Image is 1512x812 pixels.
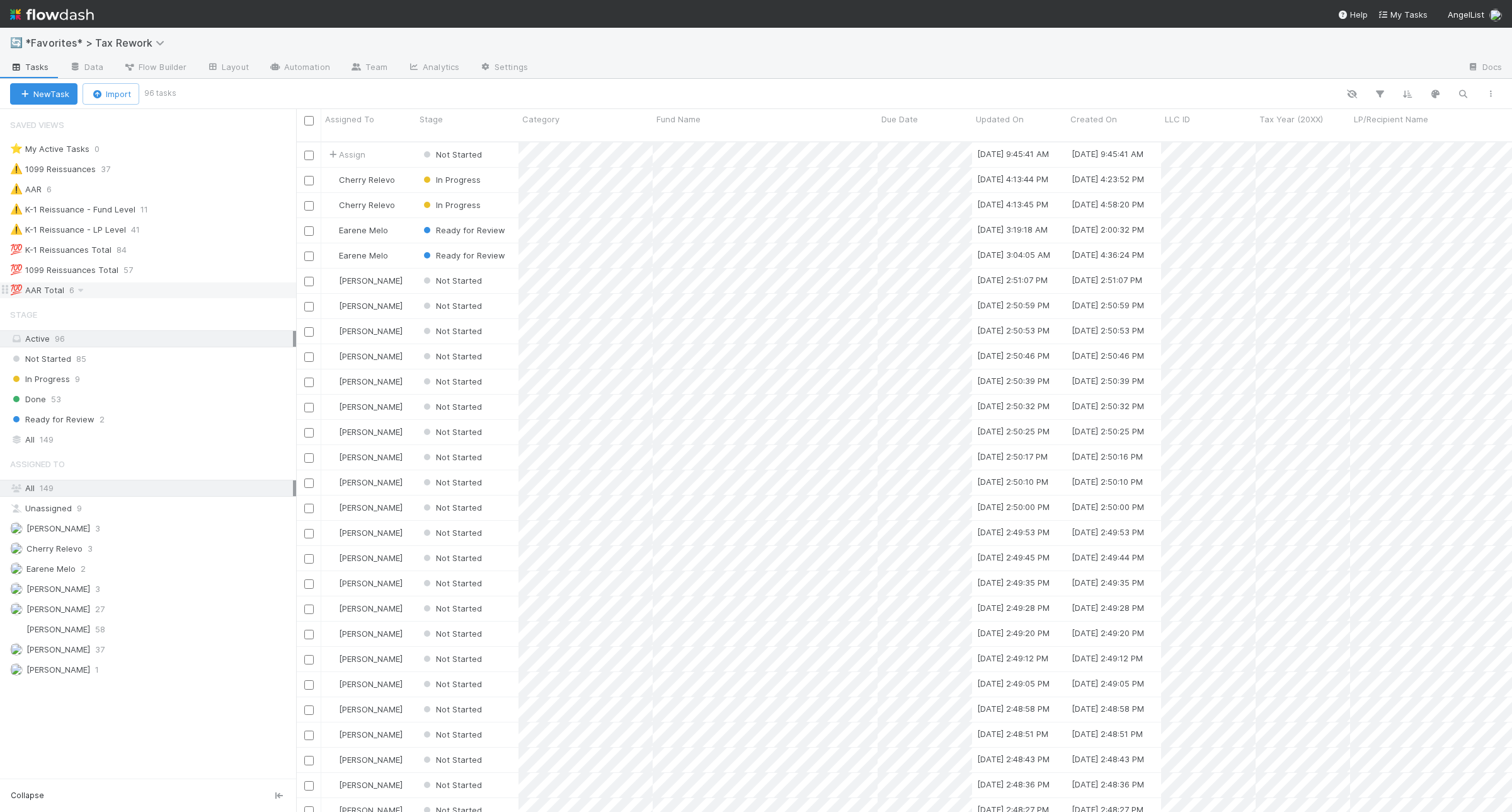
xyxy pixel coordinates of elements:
[421,526,482,539] div: Not Started
[10,451,65,477] span: Assigned To
[339,427,403,437] span: [PERSON_NAME]
[326,476,403,489] div: [PERSON_NAME]
[1457,58,1512,78] a: Docs
[304,781,314,791] input: Toggle Row Selected
[326,426,403,438] div: [PERSON_NAME]
[421,603,482,613] span: Not Started
[421,376,482,386] span: Not Started
[339,351,403,361] span: [PERSON_NAME]
[421,654,482,664] span: Not Started
[327,553,337,563] img: avatar_711f55b7-5a46-40da-996f-bc93b6b86381.png
[10,204,23,214] span: ⚠️
[10,412,94,427] span: Ready for Review
[10,4,94,25] img: logo-inverted-e16ddd16eac7371096b0.svg
[339,755,403,765] span: [PERSON_NAME]
[421,602,482,615] div: Not Started
[327,654,337,664] img: avatar_711f55b7-5a46-40da-996f-bc93b6b86381.png
[976,113,1024,125] span: Updated On
[977,677,1050,690] div: [DATE] 2:49:05 PM
[327,301,337,311] img: avatar_711f55b7-5a46-40da-996f-bc93b6b86381.png
[327,326,337,336] img: avatar_711f55b7-5a46-40da-996f-bc93b6b86381.png
[327,200,337,210] img: avatar_1c2f0edd-858e-4812-ac14-2a8986687c67.png
[977,753,1050,765] div: [DATE] 2:48:43 PM
[421,299,482,312] div: Not Started
[421,301,482,311] span: Not Started
[304,554,314,564] input: Toggle Row Selected
[421,552,482,564] div: Not Started
[113,58,197,78] a: Flow Builder
[10,643,23,656] img: avatar_c8e523dd-415a-4cf0-87a3-4b787501e7b6.png
[304,252,314,261] input: Toggle Row Selected
[421,173,481,186] div: In Progress
[10,480,293,496] div: All
[421,578,482,588] span: Not Started
[339,225,388,235] span: Earene Melo
[304,680,314,690] input: Toggle Row Selected
[398,58,469,78] a: Analytics
[421,402,482,412] span: Not Started
[1448,9,1484,20] span: AngelList
[10,623,23,635] img: avatar_711f55b7-5a46-40da-996f-bc93b6b86381.png
[421,779,482,791] div: Not Started
[51,391,61,407] span: 53
[339,402,403,412] span: [PERSON_NAME]
[326,325,403,337] div: [PERSON_NAME]
[977,450,1048,463] div: [DATE] 2:50:17 PM
[1072,576,1144,589] div: [DATE] 2:49:35 PM
[1337,8,1368,21] div: Help
[1072,728,1143,740] div: [DATE] 2:48:51 PM
[304,655,314,664] input: Toggle Row Selected
[327,679,337,689] img: avatar_711f55b7-5a46-40da-996f-bc93b6b86381.png
[339,275,403,286] span: [PERSON_NAME]
[977,400,1050,412] div: [DATE] 2:50:32 PM
[101,161,123,177] span: 37
[421,400,482,413] div: Not Started
[75,371,80,387] span: 9
[421,325,482,337] div: Not Started
[304,630,314,639] input: Toggle Row Selected
[977,778,1050,791] div: [DATE] 2:48:36 PM
[326,400,403,413] div: [PERSON_NAME]
[144,88,176,99] small: 96 tasks
[1072,627,1144,639] div: [DATE] 2:49:20 PM
[421,224,505,236] div: Ready for Review
[10,331,293,347] div: Active
[327,402,337,412] img: avatar_711f55b7-5a46-40da-996f-bc93b6b86381.png
[1354,113,1428,125] span: LP/Recipient Name
[1072,551,1144,564] div: [DATE] 2:49:44 PM
[304,226,314,236] input: Toggle Row Selected
[10,371,70,387] span: In Progress
[522,113,559,125] span: Category
[339,679,403,689] span: [PERSON_NAME]
[1378,9,1428,20] span: My Tasks
[304,756,314,765] input: Toggle Row Selected
[421,326,482,336] span: Not Started
[977,349,1050,362] div: [DATE] 2:50:46 PM
[304,403,314,412] input: Toggle Row Selected
[25,37,171,49] span: *Favorites* > Tax Rework
[304,529,314,538] input: Toggle Row Selected
[10,663,23,676] img: avatar_66854b90-094e-431f-b713-6ac88429a2b8.png
[1072,324,1144,337] div: [DATE] 2:50:53 PM
[421,200,481,210] span: In Progress
[326,148,365,161] div: Assign
[1072,349,1144,362] div: [DATE] 2:50:46 PM
[304,116,314,125] input: Toggle All Rows Selected
[10,351,71,367] span: Not Started
[327,578,337,588] img: avatar_711f55b7-5a46-40da-996f-bc93b6b86381.png
[977,551,1050,564] div: [DATE] 2:49:45 PM
[977,223,1048,236] div: [DATE] 3:19:18 AM
[1072,173,1144,185] div: [DATE] 4:23:52 PM
[1072,299,1144,311] div: [DATE] 2:50:59 PM
[326,728,403,741] div: [PERSON_NAME]
[10,141,89,157] div: My Active Tasks
[1072,223,1144,236] div: [DATE] 2:00:32 PM
[421,275,482,286] span: Not Started
[327,250,337,260] img: avatar_bc42736a-3f00-4d10-a11d-d22e63cdc729.png
[977,526,1050,538] div: [DATE] 2:49:53 PM
[10,161,96,177] div: 1099 Reissuances
[10,37,23,48] span: 🔄
[1072,652,1143,664] div: [DATE] 2:49:12 PM
[10,244,23,255] span: 💯
[1489,9,1502,21] img: avatar_04ed6c9e-3b93-401c-8c3a-8fad1b1fc72c.png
